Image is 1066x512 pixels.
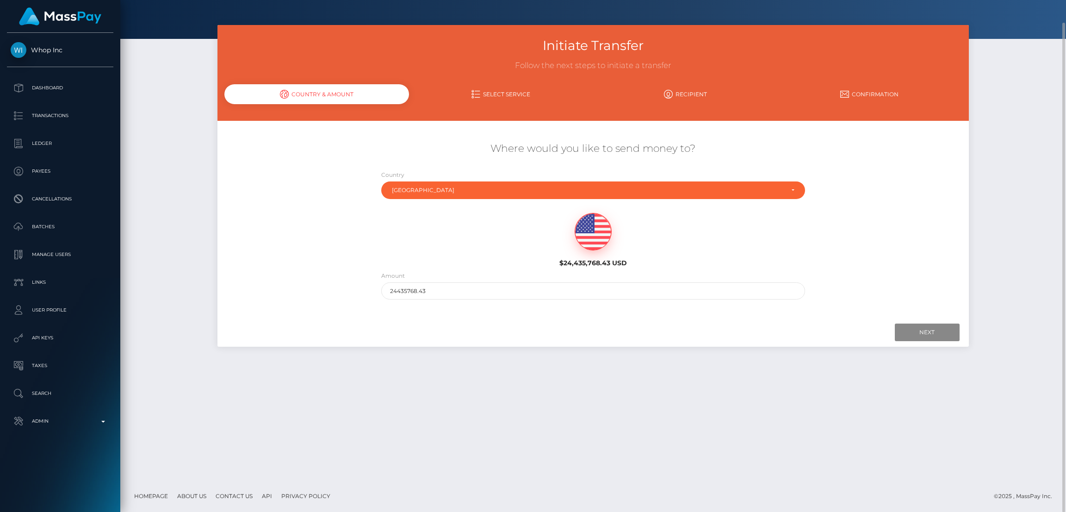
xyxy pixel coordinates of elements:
[11,248,110,262] p: Manage Users
[994,491,1059,501] div: © 2025 , MassPay Inc.
[575,213,611,250] img: USD.png
[593,86,777,102] a: Recipient
[19,7,101,25] img: MassPay Logo
[11,192,110,206] p: Cancellations
[11,164,110,178] p: Payees
[777,86,961,102] a: Confirmation
[11,109,110,123] p: Transactions
[11,414,110,428] p: Admin
[278,489,334,503] a: Privacy Policy
[258,489,276,503] a: API
[7,326,113,350] a: API Keys
[224,37,961,55] h3: Initiate Transfer
[11,137,110,150] p: Ledger
[496,259,691,267] h6: $24,435,768.43 USD
[7,46,113,54] span: Whop Inc
[212,489,256,503] a: Contact Us
[7,132,113,155] a: Ledger
[7,410,113,433] a: Admin
[7,104,113,127] a: Transactions
[11,331,110,345] p: API Keys
[7,215,113,238] a: Batches
[381,181,806,199] button: South Africa
[11,81,110,95] p: Dashboard
[224,142,961,156] h5: Where would you like to send money to?
[381,282,806,300] input: Amount to send in USD (Maximum: 24435768.43)
[895,324,960,341] input: Next
[11,303,110,317] p: User Profile
[7,382,113,405] a: Search
[7,299,113,322] a: User Profile
[409,86,593,102] a: Select Service
[7,354,113,377] a: Taxes
[7,76,113,100] a: Dashboard
[392,187,784,194] div: [GEOGRAPHIC_DATA]
[174,489,210,503] a: About Us
[11,42,26,58] img: Whop Inc
[7,271,113,294] a: Links
[381,272,405,280] label: Amount
[11,387,110,400] p: Search
[130,489,172,503] a: Homepage
[224,60,961,71] h3: Follow the next steps to initiate a transfer
[7,243,113,266] a: Manage Users
[11,275,110,289] p: Links
[11,359,110,373] p: Taxes
[224,84,409,104] div: Country & Amount
[11,220,110,234] p: Batches
[7,187,113,211] a: Cancellations
[7,160,113,183] a: Payees
[381,171,404,179] label: Country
